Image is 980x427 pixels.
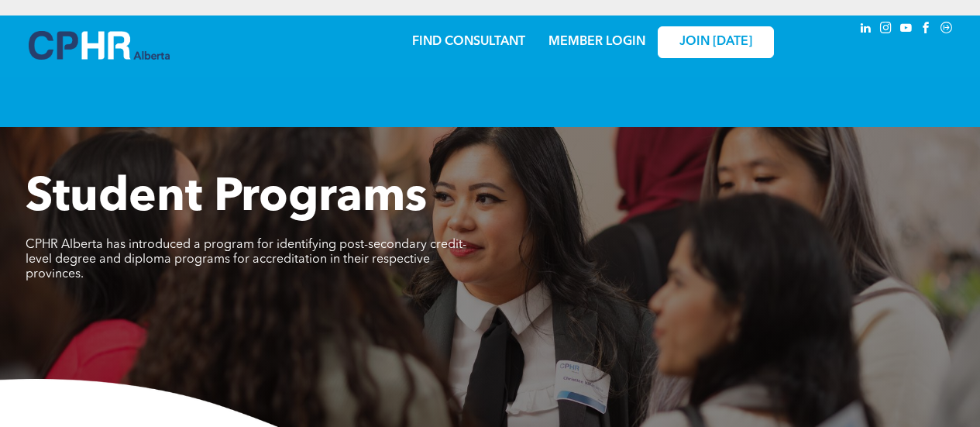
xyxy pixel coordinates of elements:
[29,31,170,60] img: A blue and white logo for cp alberta
[898,19,915,40] a: youtube
[878,19,895,40] a: instagram
[412,36,525,48] a: FIND CONSULTANT
[938,19,955,40] a: Social network
[918,19,935,40] a: facebook
[858,19,875,40] a: linkedin
[548,36,645,48] a: MEMBER LOGIN
[679,35,752,50] span: JOIN [DATE]
[26,239,466,281] span: CPHR Alberta has introduced a program for identifying post-secondary credit-level degree and dipl...
[658,26,774,58] a: JOIN [DATE]
[26,175,427,222] span: Student Programs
